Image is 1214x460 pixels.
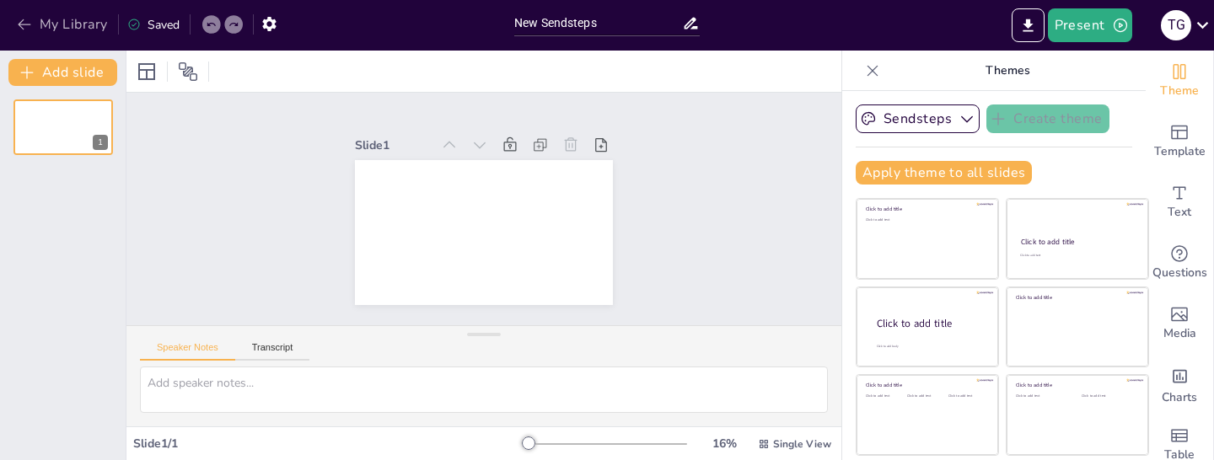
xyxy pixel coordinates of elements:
[127,17,180,33] div: Saved
[1152,264,1207,282] span: Questions
[1021,237,1133,247] div: Click to add title
[178,62,198,82] span: Position
[1082,394,1135,398] div: Click to add text
[1016,294,1136,301] div: Click to add title
[93,135,108,150] div: 1
[235,342,310,361] button: Transcript
[1020,254,1132,258] div: Click to add text
[13,11,115,38] button: My Library
[13,99,113,155] div: 1
[1160,82,1199,100] span: Theme
[1016,382,1136,388] div: Click to add title
[866,206,986,212] div: Click to add title
[482,62,528,138] div: Slide 1
[877,344,983,348] div: Click to add body
[514,11,682,35] input: Insert title
[1146,293,1213,354] div: Add images, graphics, shapes or video
[1163,324,1196,343] span: Media
[140,342,235,361] button: Speaker Notes
[133,58,160,85] div: Layout
[1161,10,1191,40] div: T G
[1048,8,1132,42] button: Present
[856,161,1032,185] button: Apply theme to all slides
[1016,394,1069,398] div: Click to add text
[1168,203,1191,222] span: Text
[948,394,986,398] div: Click to add text
[886,51,1129,91] p: Themes
[856,104,980,133] button: Sendsteps
[986,104,1109,133] button: Create theme
[704,436,744,452] div: 16 %
[1154,142,1206,161] span: Template
[1162,388,1197,407] span: Charts
[133,436,525,452] div: Slide 1 / 1
[1012,8,1045,42] button: Export to PowerPoint
[877,316,985,330] div: Click to add title
[1161,8,1191,42] button: T G
[866,394,904,398] div: Click to add text
[8,59,117,86] button: Add slide
[773,437,831,451] span: Single View
[866,382,986,388] div: Click to add title
[1146,172,1213,233] div: Add text boxes
[907,394,945,398] div: Click to add text
[1146,233,1213,293] div: Get real-time input from your audience
[866,218,986,222] div: Click to add text
[1146,354,1213,415] div: Add charts and graphs
[1146,111,1213,172] div: Add ready made slides
[1146,51,1213,111] div: Change the overall theme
